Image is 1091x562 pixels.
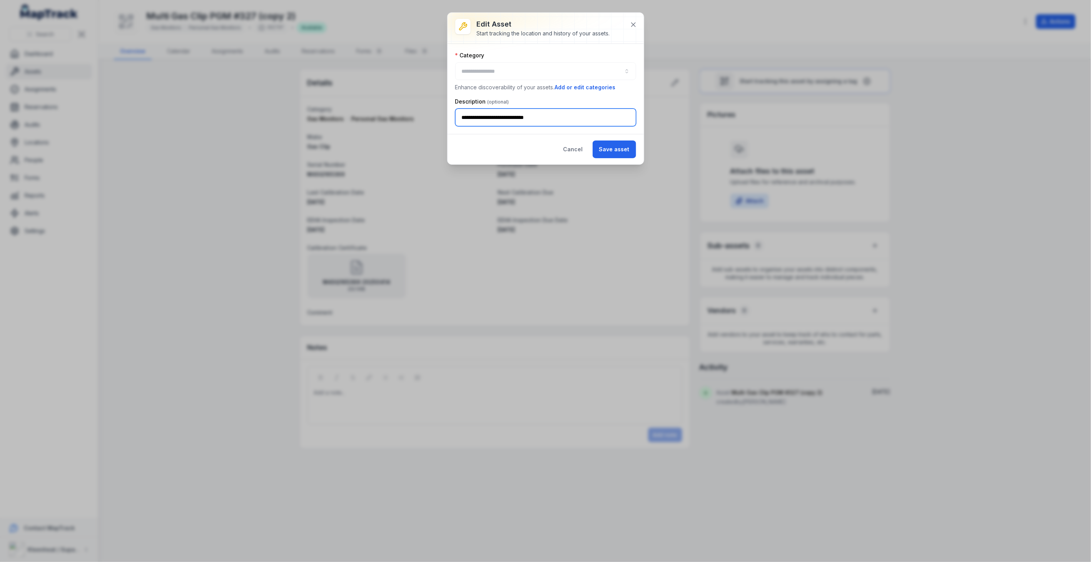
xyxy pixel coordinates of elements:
[477,19,610,30] h3: Edit asset
[557,140,590,158] button: Cancel
[455,83,636,92] p: Enhance discoverability of your assets.
[593,140,636,158] button: Save asset
[477,30,610,37] div: Start tracking the location and history of your assets.
[555,83,616,92] button: Add or edit categories
[455,98,509,105] label: Description
[455,52,485,59] label: Category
